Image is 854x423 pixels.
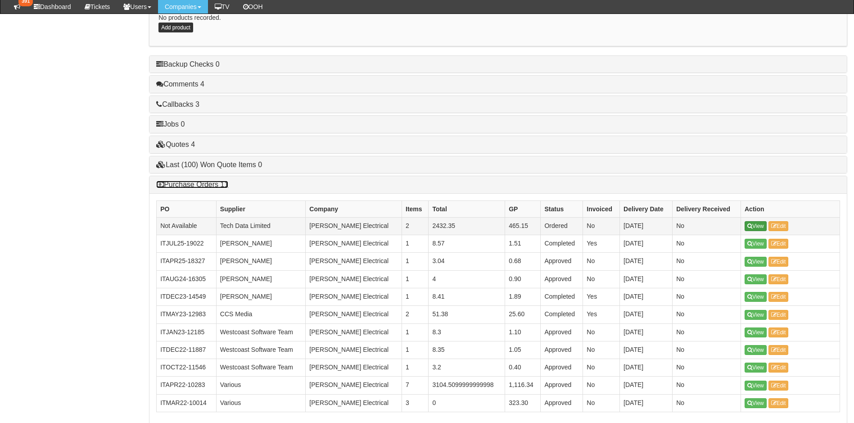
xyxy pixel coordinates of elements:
[402,359,429,377] td: 1
[402,394,429,412] td: 3
[157,270,217,288] td: ITAUG24-16305
[505,394,541,412] td: 323.30
[156,141,195,148] a: Quotes 4
[306,359,402,377] td: [PERSON_NAME] Electrical
[583,235,620,253] td: Yes
[157,323,217,341] td: ITJAN23-12185
[745,327,767,337] a: View
[216,200,305,217] th: Supplier
[429,341,505,359] td: 8.35
[673,323,741,341] td: No
[306,288,402,305] td: [PERSON_NAME] Electrical
[306,270,402,288] td: [PERSON_NAME] Electrical
[429,270,505,288] td: 4
[429,200,505,217] th: Total
[216,377,305,394] td: Various
[402,341,429,359] td: 1
[156,80,204,88] a: Comments 4
[620,253,673,270] td: [DATE]
[157,253,217,270] td: ITAPR25-18327
[216,341,305,359] td: Westcoast Software Team
[620,323,673,341] td: [DATE]
[157,217,217,235] td: Not Available
[620,288,673,305] td: [DATE]
[620,359,673,377] td: [DATE]
[306,323,402,341] td: [PERSON_NAME] Electrical
[505,359,541,377] td: 0.40
[505,235,541,253] td: 1.51
[620,200,673,217] th: Delivery Date
[541,323,583,341] td: Approved
[583,270,620,288] td: No
[402,217,429,235] td: 2
[620,394,673,412] td: [DATE]
[306,200,402,217] th: Company
[402,200,429,217] th: Items
[157,200,217,217] th: PO
[157,235,217,253] td: ITJUL25-19022
[402,270,429,288] td: 1
[505,217,541,235] td: 465.15
[745,310,767,320] a: View
[505,200,541,217] th: GP
[768,310,789,320] a: Edit
[673,270,741,288] td: No
[620,306,673,323] td: [DATE]
[583,377,620,394] td: No
[402,377,429,394] td: 7
[673,253,741,270] td: No
[157,341,217,359] td: ITDEC22-11887
[306,306,402,323] td: [PERSON_NAME] Electrical
[745,398,767,408] a: View
[673,341,741,359] td: No
[541,217,583,235] td: Ordered
[583,394,620,412] td: No
[541,253,583,270] td: Approved
[216,394,305,412] td: Various
[673,377,741,394] td: No
[620,217,673,235] td: [DATE]
[505,306,541,323] td: 25.60
[216,359,305,377] td: Westcoast Software Team
[402,253,429,270] td: 1
[673,200,741,217] th: Delivery Received
[745,292,767,302] a: View
[620,377,673,394] td: [DATE]
[157,288,217,305] td: ITDEC23-14549
[402,306,429,323] td: 2
[541,235,583,253] td: Completed
[673,359,741,377] td: No
[768,221,789,231] a: Edit
[745,381,767,391] a: View
[157,359,217,377] td: ITOCT22-11546
[583,288,620,305] td: Yes
[768,327,789,337] a: Edit
[402,288,429,305] td: 1
[216,288,305,305] td: [PERSON_NAME]
[541,359,583,377] td: Approved
[745,257,767,267] a: View
[216,235,305,253] td: [PERSON_NAME]
[768,381,789,391] a: Edit
[216,270,305,288] td: [PERSON_NAME]
[306,235,402,253] td: [PERSON_NAME] Electrical
[505,253,541,270] td: 0.68
[745,239,767,249] a: View
[541,341,583,359] td: Approved
[429,288,505,305] td: 8.41
[673,217,741,235] td: No
[768,274,789,284] a: Edit
[156,161,262,168] a: Last (100) Won Quote Items 0
[157,394,217,412] td: ITMAR22-10014
[673,288,741,305] td: No
[158,23,193,32] a: Add product
[768,292,789,302] a: Edit
[306,394,402,412] td: [PERSON_NAME] Electrical
[429,306,505,323] td: 51.38
[429,235,505,253] td: 8.57
[768,363,789,373] a: Edit
[673,306,741,323] td: No
[620,341,673,359] td: [DATE]
[156,100,199,108] a: Callbacks 3
[745,221,767,231] a: View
